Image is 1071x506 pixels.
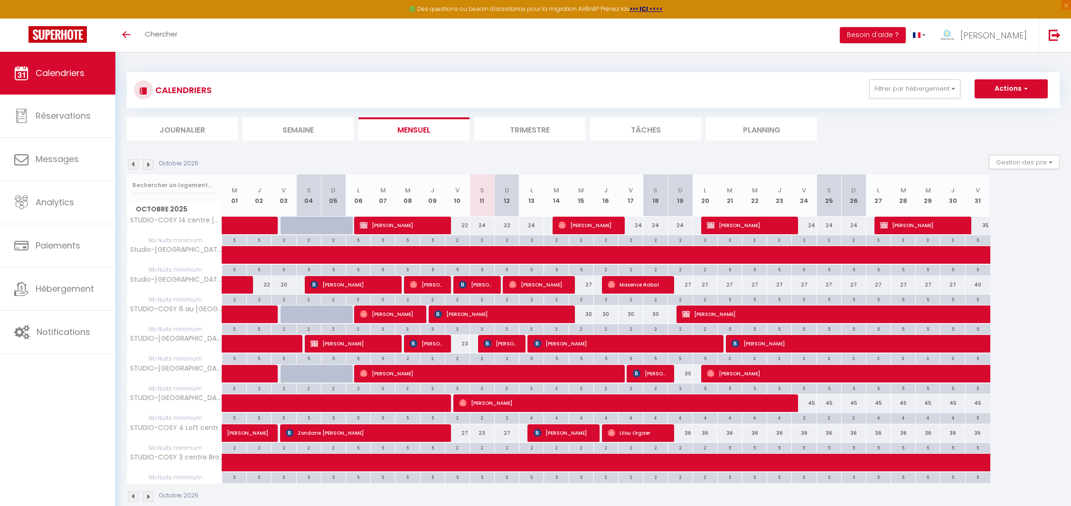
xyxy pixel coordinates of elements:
span: Chercher [145,29,178,39]
div: 5 [247,235,271,244]
div: 24 [668,217,693,234]
abbr: J [951,186,955,195]
span: Octobre 2025 [127,202,222,216]
div: 5 [891,265,915,274]
div: 2 [643,295,667,304]
div: 2 [619,265,643,274]
div: 2 [445,353,470,363]
div: 5 [395,235,420,244]
th: 31 [965,174,990,217]
div: 5 [297,265,321,274]
th: 19 [668,174,693,217]
div: 2 [222,295,246,304]
div: 5 [519,265,544,274]
a: Chercher [138,19,185,52]
abbr: D [331,186,336,195]
div: 2 [395,295,420,304]
div: 2 [619,324,643,333]
div: 2 [321,295,346,304]
abbr: L [877,186,880,195]
abbr: V [455,186,460,195]
th: 10 [445,174,470,217]
span: Notifications [37,326,90,338]
span: [PERSON_NAME] [707,216,789,234]
div: 2 [569,235,593,244]
div: 3 [767,235,791,244]
div: 2 [272,324,296,333]
th: 22 [742,174,767,217]
div: 27 [767,276,792,294]
abbr: J [778,186,781,195]
div: 2 [297,324,321,333]
div: 20 [272,276,296,294]
abbr: D [505,186,509,195]
th: 30 [940,174,965,217]
div: 5 [817,324,841,333]
div: 5 [842,265,866,274]
div: 2 [321,235,346,244]
span: Analytics [36,196,74,208]
div: 5 [916,295,940,304]
div: 22 [247,276,272,294]
th: 15 [569,174,593,217]
div: 2 [668,235,692,244]
div: 5 [718,295,742,304]
div: 3 [371,295,395,304]
span: Hébergement [36,283,94,295]
div: 2 [445,295,470,304]
span: STUDIO-[GEOGRAPHIC_DATA] [129,335,224,342]
th: 23 [767,174,792,217]
span: [PERSON_NAME] [509,276,566,294]
div: 24 [470,217,494,234]
abbr: J [257,186,261,195]
span: Calendriers [36,67,85,79]
span: Nb Nuits minimum [127,235,222,246]
div: 5 [866,324,891,333]
th: 25 [817,174,841,217]
div: 5 [842,324,866,333]
div: 2 [643,235,667,244]
div: 5 [569,353,593,363]
div: 5 [519,353,544,363]
div: 3 [693,235,717,244]
span: Nb Nuits minimum [127,353,222,364]
div: 2 [421,295,445,304]
span: STUDIO-COSY 14 centre [GEOGRAPHIC_DATA] [129,217,224,224]
div: 2 [594,235,618,244]
th: 29 [916,174,940,217]
th: 13 [519,174,544,217]
div: 2 [519,295,544,304]
abbr: M [901,186,906,195]
div: 5 [222,353,246,363]
span: [PERSON_NAME] [534,334,714,353]
div: 5 [966,324,990,333]
span: Nb Nuits minimum [127,324,222,334]
span: Studio-[GEOGRAPHIC_DATA] [129,276,224,283]
div: 24 [792,217,817,234]
span: [PERSON_NAME] [410,334,442,353]
abbr: M [925,186,931,195]
span: [PERSON_NAME] [310,276,393,294]
div: 5 [891,324,915,333]
div: 3 [495,324,519,333]
div: 5 [321,353,346,363]
div: 2 [470,353,494,363]
div: 2 [544,295,568,304]
span: [PERSON_NAME] [310,334,393,353]
input: Rechercher un logement... [132,177,216,194]
abbr: S [653,186,658,195]
abbr: V [629,186,633,195]
div: 27 [569,276,593,294]
li: Journalier [127,117,238,141]
li: Mensuel [358,117,470,141]
div: 3 [371,324,395,333]
abbr: S [827,186,831,195]
div: 5 [718,324,742,333]
div: 5 [371,353,395,363]
div: 35 [965,217,990,234]
strong: >>> ICI <<<< [629,5,663,13]
div: 24 [619,217,643,234]
img: ... [940,27,954,45]
th: 05 [321,174,346,217]
div: 5 [421,235,445,244]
